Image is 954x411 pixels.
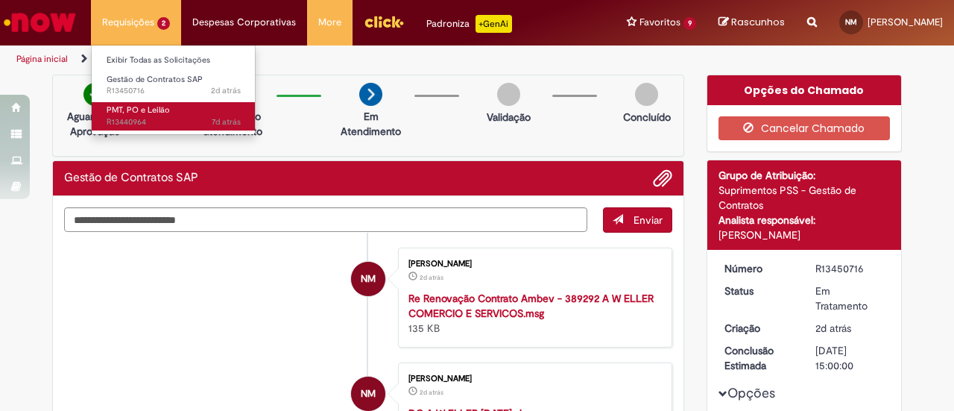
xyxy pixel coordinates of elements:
p: +GenAi [476,15,512,33]
div: Nicole Cristina Moreira [351,377,385,411]
button: Enviar [603,207,672,233]
time: 27/08/2025 08:24:57 [211,85,241,96]
img: check-circle-green.png [83,83,107,106]
span: Enviar [634,213,663,227]
time: 27/08/2025 08:24:48 [420,388,443,397]
img: click_logo_yellow_360x200.png [364,10,404,33]
div: Opções do Chamado [707,75,902,105]
span: 2d atrás [815,321,851,335]
ul: Trilhas de página [11,46,625,73]
span: 2d atrás [420,388,443,397]
span: R13450716 [107,85,241,97]
img: ServiceNow [1,7,78,37]
div: Grupo de Atribuição: [718,168,891,183]
span: Gestão de Contratos SAP [107,74,203,85]
span: 9 [683,17,696,30]
span: 2d atrás [420,273,443,282]
span: 2d atrás [211,85,241,96]
dt: Número [713,261,805,276]
dt: Conclusão Estimada [713,343,805,373]
span: NM [845,17,857,27]
time: 27/08/2025 08:24:49 [420,273,443,282]
span: NM [361,261,376,297]
div: [PERSON_NAME] [408,260,657,269]
h2: Gestão de Contratos SAP Histórico de tíquete [64,172,198,185]
span: Despesas Corporativas [192,15,296,30]
span: 2 [157,17,170,30]
a: Aberto R13440964 : PMT, PO e Leilão [92,102,256,130]
span: 7d atrás [212,116,241,128]
div: [PERSON_NAME] [408,374,657,383]
dt: Criação [713,321,805,336]
img: arrow-next.png [359,83,382,106]
div: Em Tratamento [815,283,885,313]
button: Cancelar Chamado [718,116,891,140]
span: R13440964 [107,116,241,128]
p: Aguardando Aprovação [59,109,131,139]
div: [PERSON_NAME] [718,228,891,242]
a: Rascunhos [718,16,785,30]
a: Página inicial [16,53,68,65]
time: 22/08/2025 16:54:41 [212,116,241,128]
p: Concluído [623,110,671,125]
span: Favoritos [639,15,680,30]
span: [PERSON_NAME] [868,16,943,28]
textarea: Digite sua mensagem aqui... [64,207,587,232]
button: Adicionar anexos [653,169,672,188]
span: Rascunhos [731,15,785,29]
p: Validação [487,110,531,125]
div: Suprimentos PSS - Gestão de Contratos [718,183,891,213]
div: 27/08/2025 08:24:55 [815,321,885,336]
ul: Requisições [91,45,256,135]
div: Analista responsável: [718,213,891,228]
img: img-circle-grey.png [497,83,520,106]
span: More [318,15,341,30]
div: 135 KB [408,291,657,336]
time: 27/08/2025 08:24:55 [815,321,851,335]
a: Re Renovação Contrato Ambev - 389292 A W ELLER COMERCIO E SERVICOS.msg [408,292,654,320]
div: [DATE] 15:00:00 [815,343,885,373]
p: Em Atendimento [335,109,407,139]
img: img-circle-grey.png [635,83,658,106]
a: Exibir Todas as Solicitações [92,52,256,69]
dt: Status [713,283,805,298]
span: PMT, PO e Leilão [107,104,170,116]
div: Nicole Cristina Moreira [351,262,385,296]
a: Aberto R13450716 : Gestão de Contratos SAP [92,72,256,99]
div: R13450716 [815,261,885,276]
div: Padroniza [426,15,512,33]
span: Requisições [102,15,154,30]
